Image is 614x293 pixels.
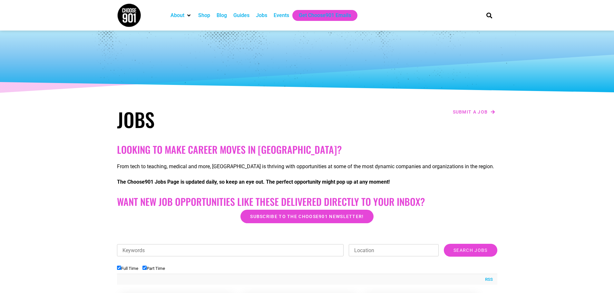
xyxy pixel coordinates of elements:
[117,266,121,270] input: Full Time
[217,12,227,19] a: Blog
[482,276,493,283] a: RSS
[250,214,364,219] span: Subscribe to the Choose901 newsletter!
[117,196,497,207] h2: Want New Job Opportunities like these Delivered Directly to your Inbox?
[198,12,210,19] a: Shop
[167,10,195,21] div: About
[444,244,497,257] input: Search Jobs
[142,266,147,270] input: Part Time
[484,10,494,21] div: Search
[299,12,351,19] a: Get Choose901 Emails
[117,244,344,256] input: Keywords
[171,12,184,19] a: About
[117,163,497,170] p: From tech to teaching, medical and more, [GEOGRAPHIC_DATA] is thriving with opportunities at some...
[274,12,289,19] a: Events
[233,12,249,19] a: Guides
[349,244,439,256] input: Location
[117,266,138,271] label: Full Time
[453,110,488,114] span: Submit a job
[451,108,497,116] a: Submit a job
[142,266,165,271] label: Part Time
[240,210,373,223] a: Subscribe to the Choose901 newsletter!
[167,10,475,21] nav: Main nav
[117,108,304,131] h1: Jobs
[256,12,267,19] a: Jobs
[117,179,390,185] strong: The Choose901 Jobs Page is updated daily, so keep an eye out. The perfect opportunity might pop u...
[117,144,497,155] h2: Looking to make career moves in [GEOGRAPHIC_DATA]?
